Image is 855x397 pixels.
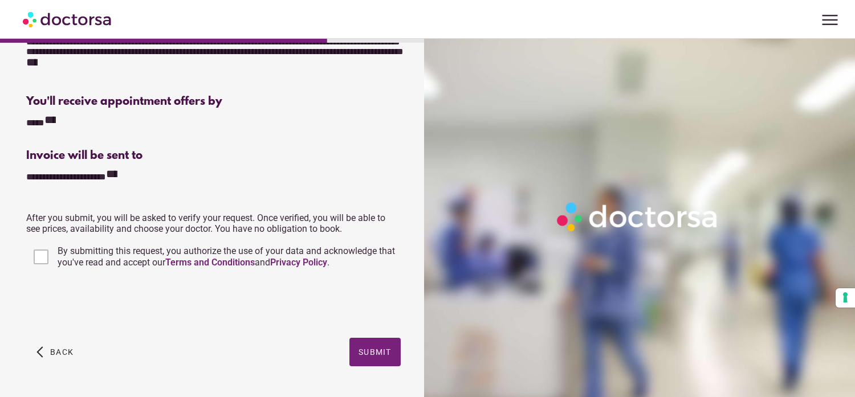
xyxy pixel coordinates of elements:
[50,347,74,357] span: Back
[26,212,400,234] p: After you submit, you will be asked to verify your request. Once verified, you will be able to se...
[32,338,78,366] button: arrow_back_ios Back
[23,6,113,32] img: Doctorsa.com
[26,282,199,326] iframe: reCAPTCHA
[26,95,400,108] div: You'll receive appointment offers by
[349,338,401,366] button: Submit
[58,245,395,268] span: By submitting this request, you authorize the use of your data and acknowledge that you've read a...
[359,347,392,357] span: Submit
[819,9,841,31] span: menu
[836,288,855,308] button: Your consent preferences for tracking technologies
[26,149,400,162] div: Invoice will be sent to
[270,257,327,268] a: Privacy Policy
[165,257,255,268] a: Terms and Conditions
[552,198,723,236] img: Logo-Doctorsa-trans-White-partial-flat.png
